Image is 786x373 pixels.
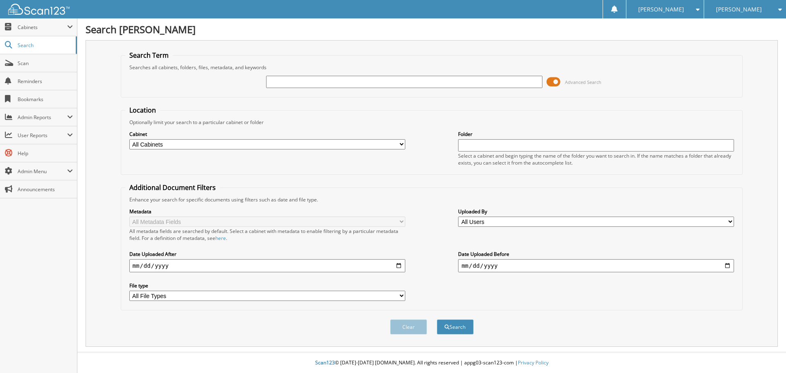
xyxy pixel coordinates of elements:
[458,152,734,166] div: Select a cabinet and begin typing the name of the folder you want to search in. If the name match...
[86,23,778,36] h1: Search [PERSON_NAME]
[315,359,335,366] span: Scan123
[518,359,549,366] a: Privacy Policy
[565,79,601,85] span: Advanced Search
[129,251,405,258] label: Date Uploaded After
[458,131,734,138] label: Folder
[18,96,73,103] span: Bookmarks
[129,208,405,215] label: Metadata
[125,196,739,203] div: Enhance your search for specific documents using filters such as date and file type.
[458,259,734,272] input: end
[18,150,73,157] span: Help
[125,51,173,60] legend: Search Term
[129,131,405,138] label: Cabinet
[18,78,73,85] span: Reminders
[129,259,405,272] input: start
[77,353,786,373] div: © [DATE]-[DATE] [DOMAIN_NAME]. All rights reserved | appg03-scan123-com |
[18,60,73,67] span: Scan
[215,235,226,242] a: here
[638,7,684,12] span: [PERSON_NAME]
[18,168,67,175] span: Admin Menu
[18,42,72,49] span: Search
[18,132,67,139] span: User Reports
[129,228,405,242] div: All metadata fields are searched by default. Select a cabinet with metadata to enable filtering b...
[437,319,474,335] button: Search
[125,64,739,71] div: Searches all cabinets, folders, files, metadata, and keywords
[8,4,70,15] img: scan123-logo-white.svg
[125,119,739,126] div: Optionally limit your search to a particular cabinet or folder
[458,208,734,215] label: Uploaded By
[18,24,67,31] span: Cabinets
[125,106,160,115] legend: Location
[716,7,762,12] span: [PERSON_NAME]
[18,186,73,193] span: Announcements
[18,114,67,121] span: Admin Reports
[129,282,405,289] label: File type
[125,183,220,192] legend: Additional Document Filters
[458,251,734,258] label: Date Uploaded Before
[390,319,427,335] button: Clear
